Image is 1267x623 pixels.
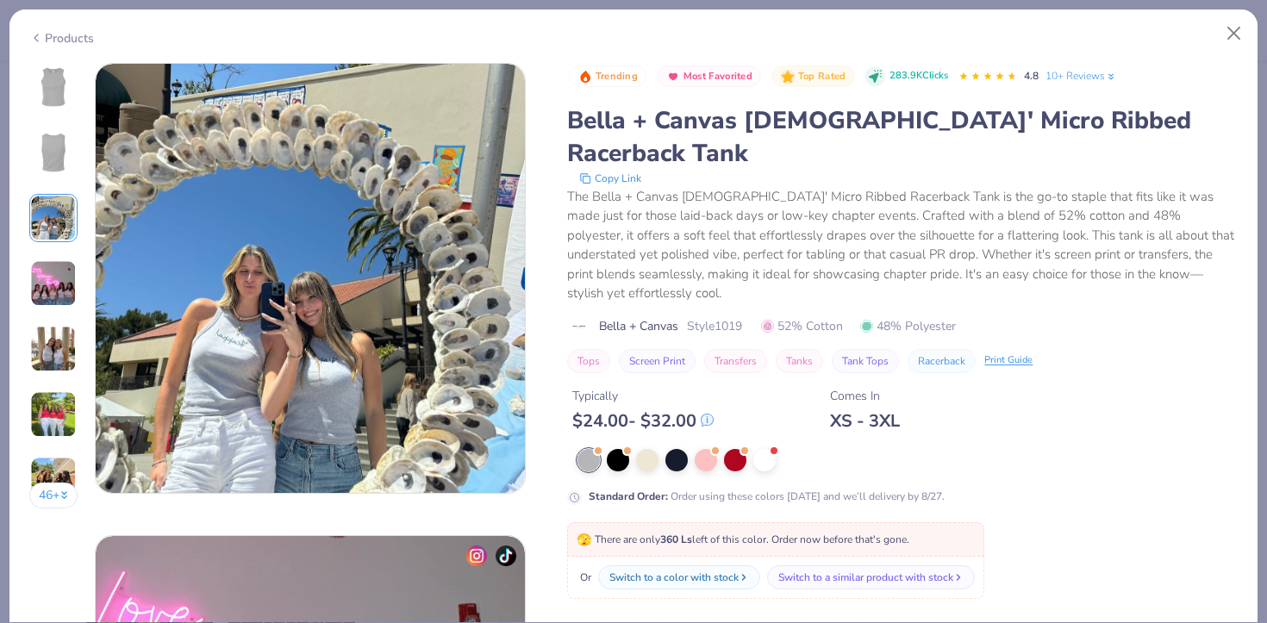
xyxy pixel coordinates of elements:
img: User generated content [30,326,77,372]
a: 10+ Reviews [1045,68,1117,84]
button: Badge Button [771,65,854,88]
button: 46+ [29,483,78,508]
img: tiktok-icon.png [496,545,516,566]
span: 4.8 [1024,69,1039,83]
div: Order using these colors [DATE] and we’ll delivery by 8/27. [589,489,945,504]
span: 52% Cotton [761,317,843,335]
div: Products [29,29,94,47]
div: 4.8 Stars [958,63,1017,90]
button: Switch to a color with stock [598,565,760,589]
strong: 360 Ls [660,533,692,546]
img: Back [33,132,74,173]
button: Tops [567,349,610,373]
button: Tank Tops [832,349,899,373]
img: User generated content [30,195,77,241]
span: 🫣 [577,532,591,548]
img: User generated content [30,457,77,503]
button: Badge Button [569,65,646,88]
img: Front [33,66,74,108]
span: 283.9K Clicks [889,69,948,84]
img: User generated content [30,391,77,438]
button: copy to clipboard [574,170,646,187]
button: Close [1218,17,1251,50]
span: Top Rated [798,72,846,81]
div: The Bella + Canvas [DEMOGRAPHIC_DATA]' Micro Ribbed Racerback Tank is the go-to staple that fits ... [567,187,1238,303]
button: Racerback [908,349,976,373]
button: Badge Button [657,65,761,88]
button: Tanks [776,349,823,373]
div: Typically [572,387,714,405]
div: $ 24.00 - $ 32.00 [572,410,714,432]
div: Bella + Canvas [DEMOGRAPHIC_DATA]' Micro Ribbed Racerback Tank [567,104,1238,170]
span: Or [577,570,591,585]
div: Comes In [830,387,900,405]
img: User generated content [30,260,77,307]
span: There are only left of this color. Order now before that's gone. [577,533,909,546]
img: insta-icon.png [466,545,487,566]
span: Bella + Canvas [599,317,678,335]
span: Style 1019 [687,317,742,335]
button: Screen Print [619,349,696,373]
img: brand logo [567,320,590,333]
img: Most Favorited sort [666,70,680,84]
div: Print Guide [984,353,1033,368]
div: Switch to a similar product with stock [778,570,953,585]
img: Top Rated sort [781,70,795,84]
span: Trending [596,72,638,81]
strong: Standard Order : [589,489,668,503]
span: 48% Polyester [860,317,956,335]
button: Transfers [704,349,767,373]
span: Most Favorited [683,72,752,81]
img: Trending sort [578,70,592,84]
button: Switch to a similar product with stock [767,565,975,589]
img: f6c46735-8df9-41e0-b291-af93fced3e75 [96,64,525,493]
div: Switch to a color with stock [609,570,739,585]
div: XS - 3XL [830,410,900,432]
